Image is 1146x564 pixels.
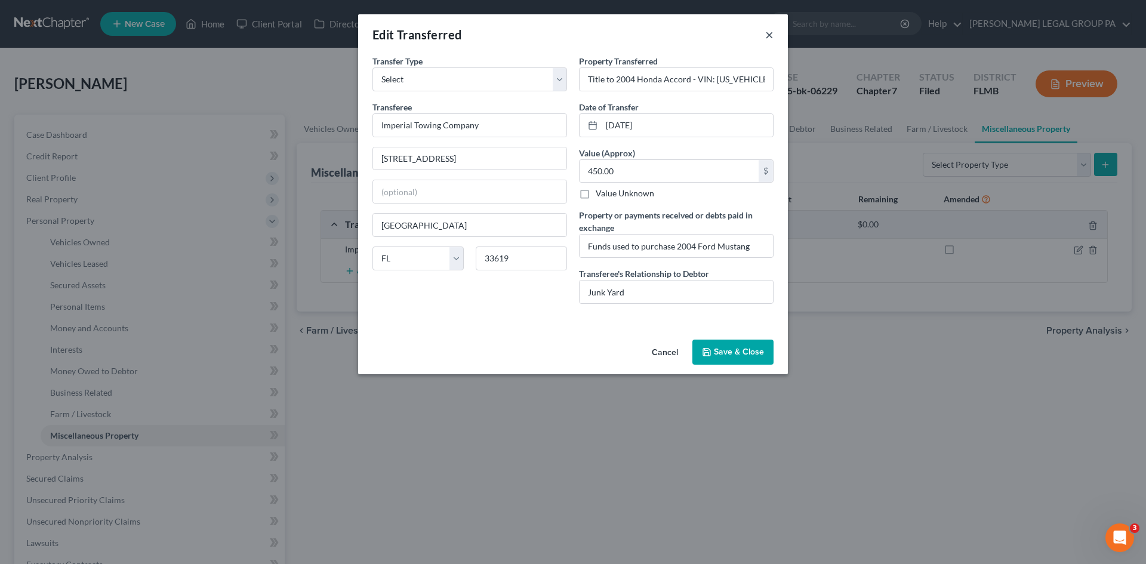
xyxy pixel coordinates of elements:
button: Save & Close [692,340,774,365]
input: Enter zip... [476,246,567,270]
label: Value (Approx) [579,147,635,159]
input: 0.00 [580,160,759,183]
button: Cancel [642,341,688,365]
span: 3 [1130,523,1139,533]
input: Enter city... [373,214,566,236]
span: Date of Transfer [579,102,639,112]
span: Property Transferred [579,56,658,66]
input: -- [580,235,773,257]
span: Transfer Type [372,56,423,66]
div: $ [759,160,773,183]
input: (optional) [373,180,566,203]
input: MM/DD/YYYY [602,114,773,137]
input: -- [580,281,773,303]
input: Enter name... [373,114,566,137]
input: Enter address... [373,147,566,170]
span: Transferee [372,102,412,112]
label: Property or payments received or debts paid in exchange [579,209,774,234]
iframe: Intercom live chat [1105,523,1134,552]
input: ex. Title to 2004 Jeep Compass [580,68,773,91]
div: Edit Transferred [372,26,461,43]
button: × [765,27,774,42]
label: Value Unknown [596,187,654,199]
label: Transferee's Relationship to Debtor [579,267,709,280]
